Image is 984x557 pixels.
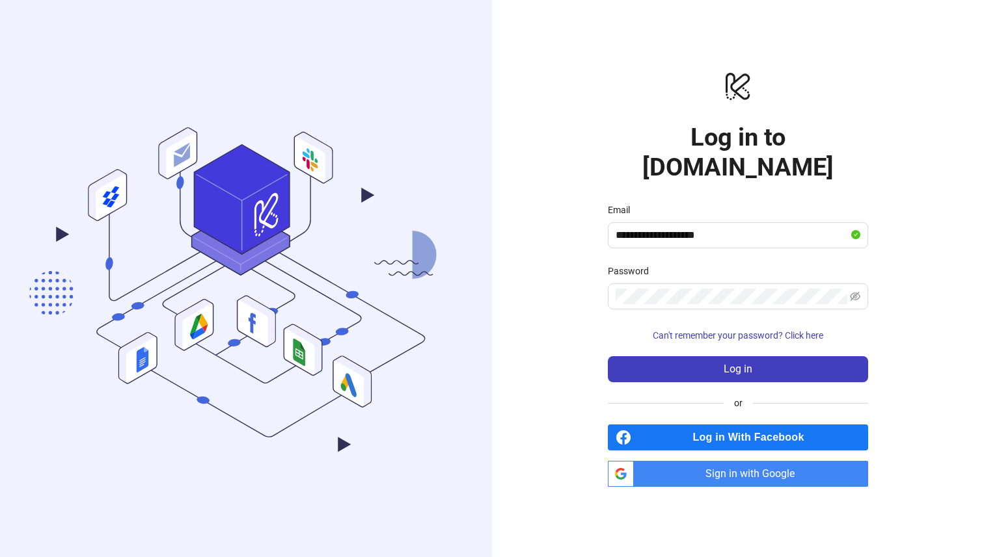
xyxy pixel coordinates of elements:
input: Password [616,289,847,304]
span: Sign in with Google [639,461,868,487]
span: eye-invisible [850,291,860,302]
span: Log in [724,363,752,375]
input: Email [616,227,849,243]
span: Can't remember your password? Click here [653,330,823,341]
a: Log in With Facebook [608,424,868,450]
h1: Log in to [DOMAIN_NAME] [608,122,868,182]
a: Can't remember your password? Click here [608,330,868,341]
button: Log in [608,356,868,382]
span: or [724,396,753,410]
label: Email [608,203,638,217]
a: Sign in with Google [608,461,868,487]
span: Log in With Facebook [636,424,868,450]
label: Password [608,264,657,278]
button: Can't remember your password? Click here [608,325,868,346]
